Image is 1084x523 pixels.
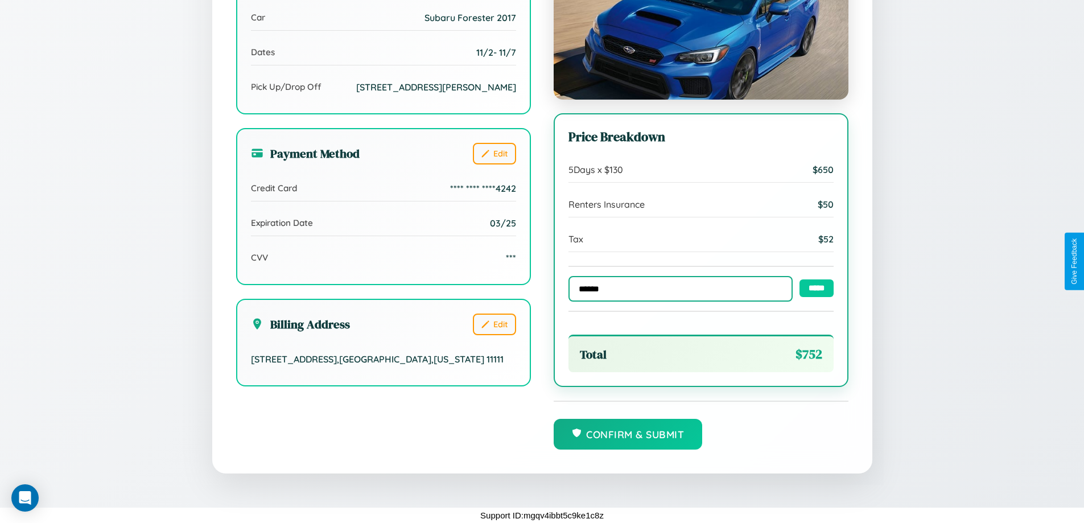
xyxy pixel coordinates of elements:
span: $ 50 [818,199,834,210]
button: Confirm & Submit [554,419,703,450]
span: [STREET_ADDRESS][PERSON_NAME] [356,81,516,93]
span: $ 752 [796,345,822,363]
div: Open Intercom Messenger [11,484,39,512]
span: Renters Insurance [568,199,645,210]
span: $ 650 [813,164,834,175]
span: $ 52 [818,233,834,245]
span: Total [580,346,607,363]
span: Tax [568,233,583,245]
h3: Price Breakdown [568,128,834,146]
span: 03/25 [490,217,516,229]
h3: Billing Address [251,316,350,332]
span: [STREET_ADDRESS] , [GEOGRAPHIC_DATA] , [US_STATE] 11111 [251,353,504,365]
span: Subaru Forester 2017 [424,12,516,23]
span: 11 / 2 - 11 / 7 [476,47,516,58]
button: Edit [473,143,516,164]
span: Pick Up/Drop Off [251,81,322,92]
p: Support ID: mgqv4ibbt5c9ke1c8z [480,508,604,523]
span: 5 Days x $ 130 [568,164,623,175]
div: Give Feedback [1070,238,1078,285]
h3: Payment Method [251,145,360,162]
button: Edit [473,314,516,335]
span: Dates [251,47,275,57]
span: Credit Card [251,183,297,193]
span: CVV [251,252,268,263]
span: Car [251,12,265,23]
span: Expiration Date [251,217,313,228]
